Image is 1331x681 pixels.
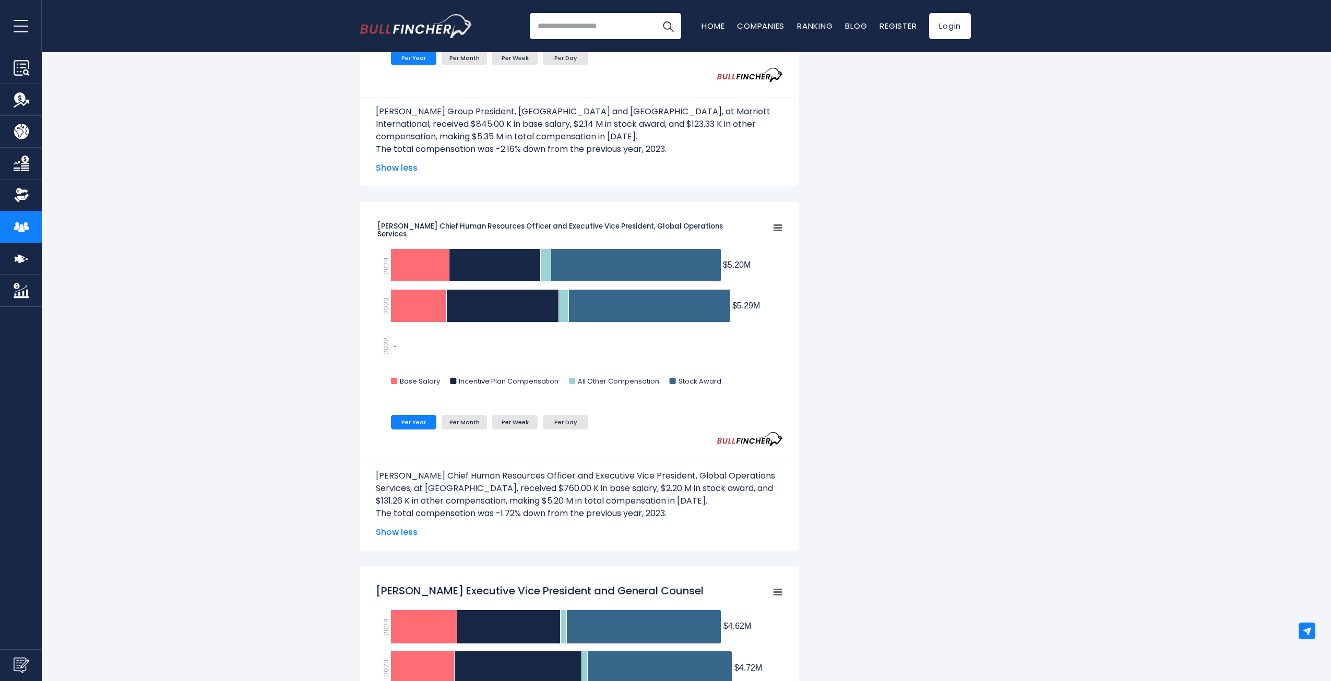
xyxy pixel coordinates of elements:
[376,214,783,397] svg: Benjamin T. Breland Chief Human Resources Officer and Executive Vice President, Global Operations...
[442,51,487,65] li: Per Month
[376,105,783,143] p: [PERSON_NAME] Group President, [GEOGRAPHIC_DATA] and [GEOGRAPHIC_DATA], at Marriott International...
[723,260,751,269] tspan: $5.20M
[442,415,487,429] li: Per Month
[655,13,681,39] button: Search
[543,51,588,65] li: Per Day
[543,415,588,429] li: Per Day
[737,20,785,31] a: Companies
[492,415,538,429] li: Per Week
[797,20,833,31] a: Ranking
[391,415,436,429] li: Per Year
[679,376,721,386] text: Stock Award
[723,622,751,630] tspan: $4.62M
[578,376,659,386] text: All Other Compensation
[734,663,762,672] tspan: $4.72M
[376,162,783,174] span: Show less
[929,13,971,39] a: Login
[400,376,441,386] text: Base Salary
[732,301,760,310] tspan: $5.29M
[360,14,472,38] a: Go to homepage
[459,376,558,386] text: Incentive Plan Compensation
[845,20,867,31] a: Blog
[381,297,391,314] text: 2023
[394,341,396,350] text: -
[14,187,29,203] img: Ownership
[381,618,391,636] text: 2024
[702,20,724,31] a: Home
[880,20,917,31] a: Register
[376,470,783,507] p: [PERSON_NAME] Chief Human Resources Officer and Executive Vice President, Global Operations Servi...
[381,338,391,354] text: 2022
[376,526,783,539] span: Show less
[377,221,723,239] tspan: [PERSON_NAME] Chief Human Resources Officer and Executive Vice President, Global Operations Services
[376,583,704,598] tspan: [PERSON_NAME] Executive Vice President and General Counsel
[381,660,391,676] text: 2023
[391,51,436,65] li: Per Year
[492,51,538,65] li: Per Week
[376,143,783,156] p: The total compensation was -2.16% down from the previous year, 2023.
[381,257,391,274] text: 2024
[360,14,473,38] img: Bullfincher logo
[376,507,783,520] p: The total compensation was -1.72% down from the previous year, 2023.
